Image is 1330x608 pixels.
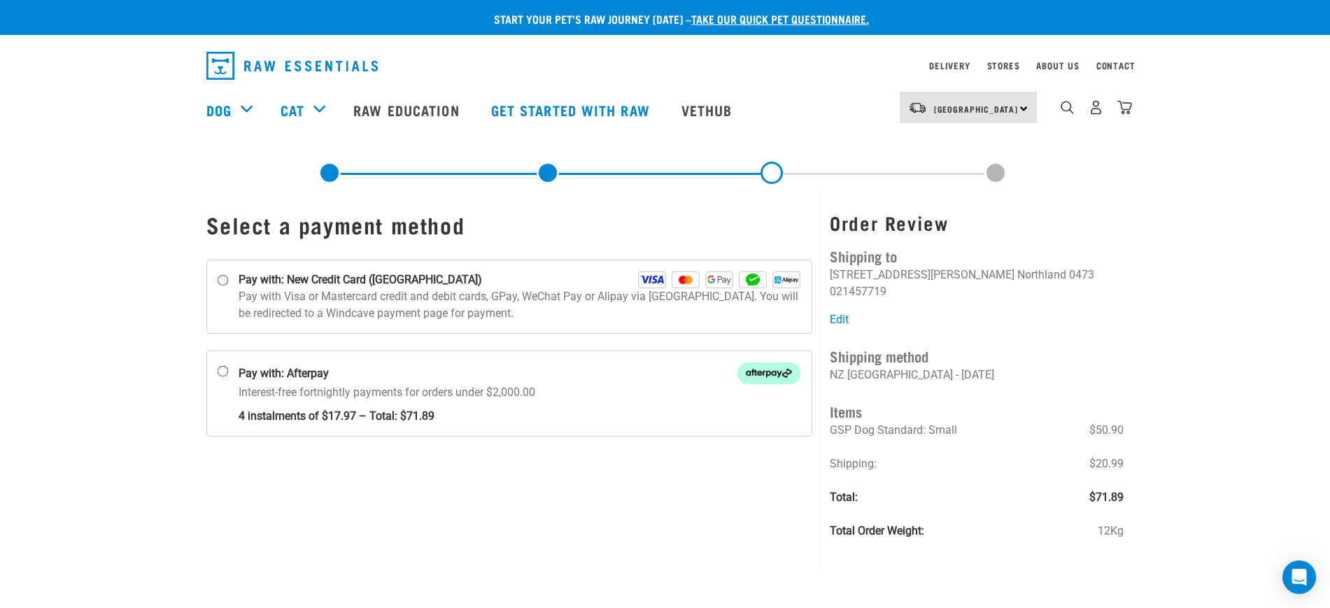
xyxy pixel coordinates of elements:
img: user.png [1089,100,1103,115]
img: van-moving.png [908,101,927,114]
strong: Total: [830,490,858,504]
li: [STREET_ADDRESS][PERSON_NAME] [830,268,1014,281]
h4: Items [830,400,1124,422]
img: Raw Essentials Logo [206,52,378,80]
input: Pay with: Afterpay Afterpay Interest-free fortnightly payments for orders under $2,000.00 4 insta... [217,366,228,377]
a: Stores [987,63,1020,68]
strong: 4 instalments of $17.97 – Total: $71.89 [239,401,801,425]
a: About Us [1036,63,1079,68]
h1: Select a payment method [206,212,813,237]
p: Interest-free fortnightly payments for orders under $2,000.00 [239,384,801,425]
h4: Shipping method [830,345,1124,367]
img: home-icon@2x.png [1117,100,1132,115]
div: Open Intercom Messenger [1282,560,1316,594]
nav: dropdown navigation [195,46,1136,85]
span: GSP Dog Standard: Small [830,423,957,437]
span: Shipping: [830,457,877,470]
p: Pay with Visa or Mastercard credit and debit cards, GPay, WeChat Pay or Alipay via [GEOGRAPHIC_DA... [239,288,801,322]
a: Contact [1096,63,1136,68]
span: 12Kg [1098,523,1124,539]
h4: Shipping to [830,245,1124,267]
strong: Pay with: New Credit Card ([GEOGRAPHIC_DATA]) [239,271,482,288]
img: Afterpay [737,362,800,384]
span: $71.89 [1089,489,1124,506]
li: Northland 0473 [1017,268,1094,281]
li: 021457719 [830,285,886,298]
a: Cat [281,99,304,120]
span: $20.99 [1089,455,1124,472]
img: Alipay [772,271,800,288]
img: GPay [705,271,733,288]
p: NZ [GEOGRAPHIC_DATA] - [DATE] [830,367,1124,383]
a: Edit [830,313,849,326]
img: home-icon-1@2x.png [1061,101,1074,114]
a: take our quick pet questionnaire. [691,15,869,22]
span: $50.90 [1089,422,1124,439]
img: Mastercard [672,271,700,288]
a: Raw Education [339,82,476,138]
strong: Pay with: Afterpay [239,365,329,382]
img: WeChat [739,271,767,288]
a: Delivery [929,63,970,68]
h3: Order Review [830,212,1124,234]
a: Dog [206,99,232,120]
input: Pay with: New Credit Card ([GEOGRAPHIC_DATA]) Visa Mastercard GPay WeChat Alipay Pay with Visa or... [217,275,228,286]
img: Visa [638,271,666,288]
strong: Total Order Weight: [830,524,924,537]
a: Get started with Raw [477,82,667,138]
span: [GEOGRAPHIC_DATA] [934,106,1019,111]
a: Vethub [667,82,750,138]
